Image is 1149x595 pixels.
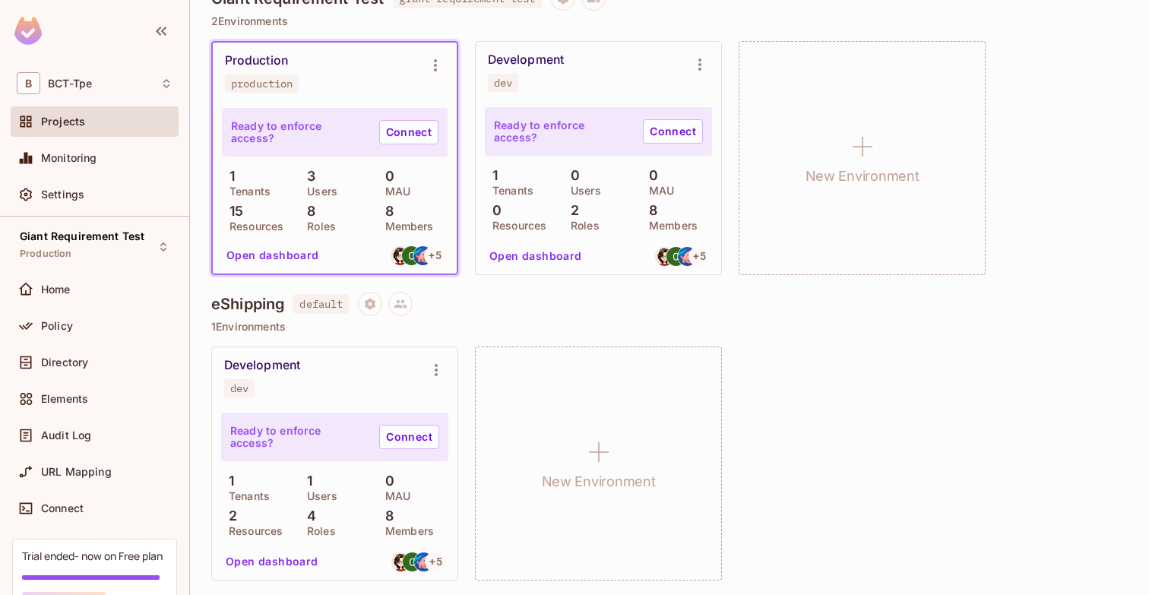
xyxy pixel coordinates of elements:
[378,490,410,502] p: MAU
[222,185,271,198] p: Tenants
[563,168,580,183] p: 0
[230,382,248,394] div: dev
[220,243,325,267] button: Open dashboard
[41,152,97,164] span: Monitoring
[358,299,382,314] span: Project settings
[221,508,237,524] p: 2
[222,220,283,233] p: Resources
[678,247,697,266] img: taco.chang@bahwancybertek.com
[666,247,685,266] img: jonathan.chang@bahwancybertek.com
[41,429,91,442] span: Audit Log
[220,549,324,574] button: Open dashboard
[221,525,283,537] p: Resources
[222,204,243,219] p: 15
[299,473,312,489] p: 1
[48,78,92,90] span: Workspace: BCT-Tpe
[641,185,674,197] p: MAU
[413,246,432,265] img: taco.chang@bahwancybertek.com
[222,169,235,184] p: 1
[641,220,698,232] p: Members
[421,355,451,385] button: Environment settings
[378,473,394,489] p: 0
[211,321,1128,333] p: 1 Environments
[230,425,367,449] p: Ready to enforce access?
[806,165,920,188] h1: New Environment
[402,246,421,265] img: jonathan.chang@bahwancybertek.com
[563,220,600,232] p: Roles
[693,251,705,261] span: + 5
[14,17,42,45] img: SReyMgAAAABJRU5ErkJggg==
[299,490,337,502] p: Users
[299,185,337,198] p: Users
[655,247,674,266] img: Dylan.tsai@bahwancybertek.com
[20,230,144,242] span: Giant Requirement Test
[483,244,588,268] button: Open dashboard
[641,168,658,183] p: 0
[391,552,410,571] img: Dylan.tsai@bahwancybertek.com
[211,295,284,313] h4: eShipping
[685,49,715,80] button: Environment settings
[485,220,546,232] p: Resources
[211,15,1128,27] p: 2 Environments
[41,188,84,201] span: Settings
[299,525,336,537] p: Roles
[643,119,703,144] a: Connect
[420,50,451,81] button: Environment settings
[378,169,394,184] p: 0
[41,283,71,296] span: Home
[299,169,315,184] p: 3
[231,78,293,90] div: production
[378,508,394,524] p: 8
[641,203,657,218] p: 8
[221,490,270,502] p: Tenants
[225,53,288,68] div: Production
[494,119,631,144] p: Ready to enforce access?
[41,502,84,514] span: Connect
[485,168,498,183] p: 1
[41,466,112,478] span: URL Mapping
[231,120,367,144] p: Ready to enforce access?
[378,204,394,219] p: 8
[485,203,502,218] p: 0
[299,508,316,524] p: 4
[224,358,300,373] div: Development
[403,552,422,571] img: jonathan.chang@bahwancybertek.com
[41,116,85,128] span: Projects
[41,393,88,405] span: Elements
[378,525,434,537] p: Members
[391,246,410,265] img: Dylan.tsai@bahwancybertek.com
[22,549,163,563] div: Trial ended- now on Free plan
[488,52,564,68] div: Development
[379,120,438,144] a: Connect
[563,185,601,197] p: Users
[299,220,336,233] p: Roles
[563,203,579,218] p: 2
[429,250,441,261] span: + 5
[41,320,73,332] span: Policy
[414,552,433,571] img: taco.chang@bahwancybertek.com
[41,356,88,369] span: Directory
[299,204,315,219] p: 8
[485,185,533,197] p: Tenants
[221,473,234,489] p: 1
[293,294,349,314] span: default
[494,77,512,89] div: dev
[379,425,439,449] a: Connect
[17,72,40,94] span: B
[378,185,410,198] p: MAU
[20,248,72,260] span: Production
[378,220,434,233] p: Members
[542,470,656,493] h1: New Environment
[429,556,442,567] span: + 5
